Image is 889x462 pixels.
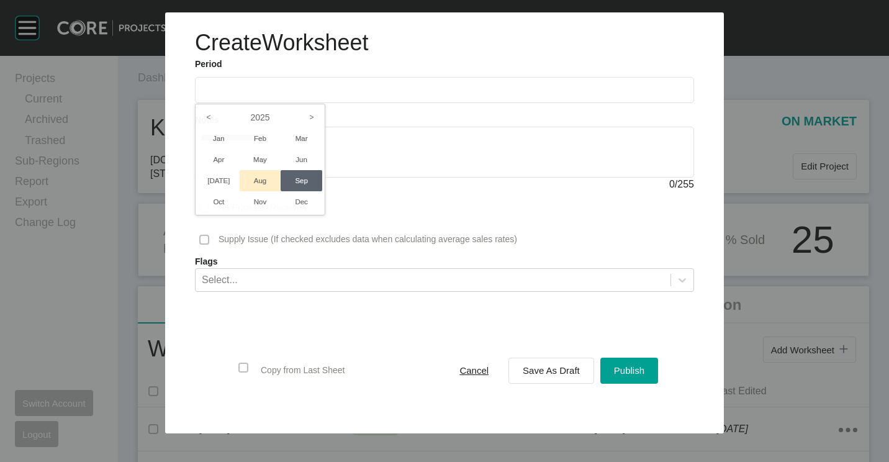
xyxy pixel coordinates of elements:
[198,107,322,128] label: 2025
[240,128,281,149] li: Feb
[281,128,322,149] li: Mar
[240,149,281,170] li: May
[240,191,281,212] li: Nov
[240,170,281,191] li: Aug
[281,191,322,212] li: Dec
[281,149,322,170] li: Jun
[198,107,219,128] i: <
[198,191,240,212] li: Oct
[198,128,240,149] li: Jan
[301,107,322,128] i: >
[281,170,322,191] li: Sep
[198,170,240,191] li: [DATE]
[198,149,240,170] li: Apr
